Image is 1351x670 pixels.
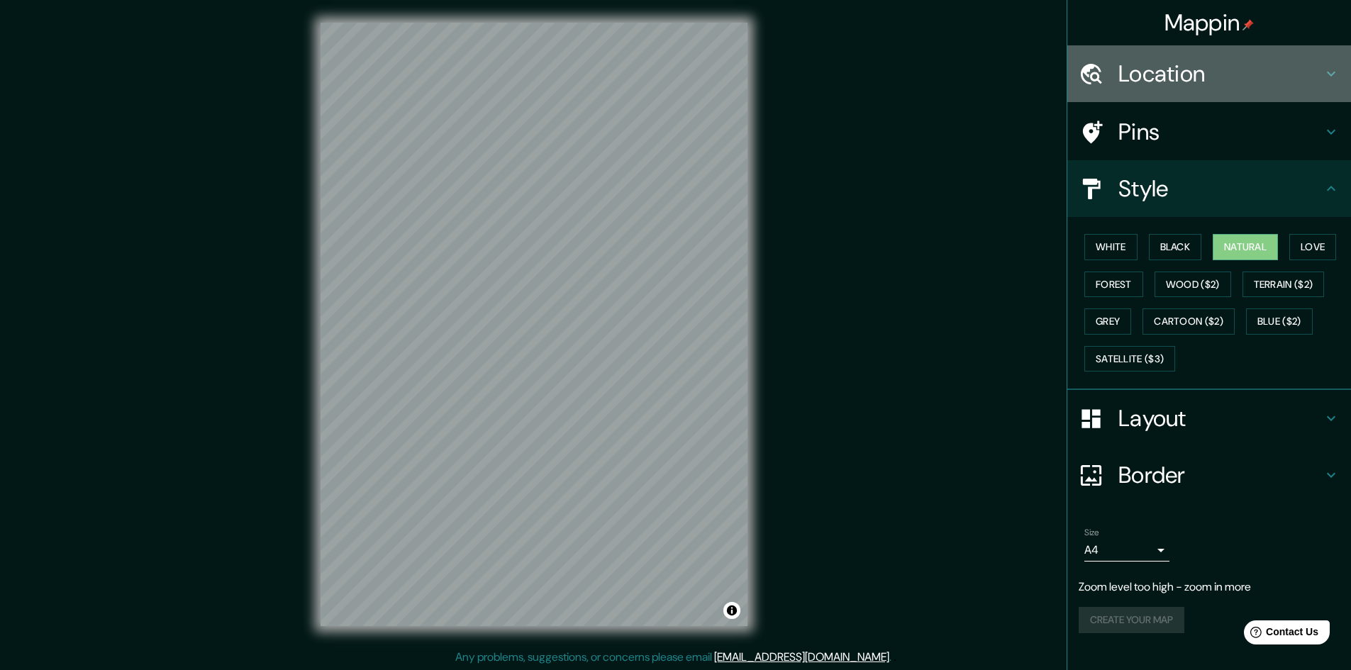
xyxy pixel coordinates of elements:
[891,649,894,666] div: .
[1118,404,1323,432] h4: Layout
[1067,104,1351,160] div: Pins
[1084,346,1175,372] button: Satellite ($3)
[1079,579,1340,596] p: Zoom level too high - zoom in more
[1242,272,1325,298] button: Terrain ($2)
[1164,9,1255,37] h4: Mappin
[1242,19,1254,30] img: pin-icon.png
[1213,234,1278,260] button: Natural
[1142,308,1235,335] button: Cartoon ($2)
[1225,615,1335,654] iframe: Help widget launcher
[1067,160,1351,217] div: Style
[1155,272,1231,298] button: Wood ($2)
[1067,45,1351,102] div: Location
[1084,539,1169,562] div: A4
[1118,118,1323,146] h4: Pins
[894,649,896,666] div: .
[1118,174,1323,203] h4: Style
[723,602,740,619] button: Toggle attribution
[1289,234,1336,260] button: Love
[1149,234,1202,260] button: Black
[1067,390,1351,447] div: Layout
[1118,60,1323,88] h4: Location
[321,23,747,626] canvas: Map
[1084,308,1131,335] button: Grey
[1084,527,1099,539] label: Size
[455,649,891,666] p: Any problems, suggestions, or concerns please email .
[714,649,889,664] a: [EMAIL_ADDRESS][DOMAIN_NAME]
[1118,461,1323,489] h4: Border
[1067,447,1351,503] div: Border
[1084,234,1138,260] button: White
[1246,308,1313,335] button: Blue ($2)
[1084,272,1143,298] button: Forest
